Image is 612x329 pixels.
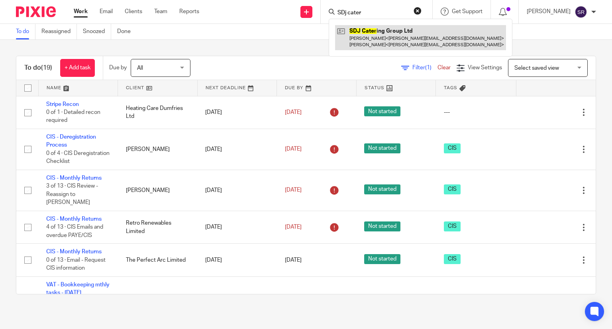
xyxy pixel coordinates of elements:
[364,254,400,264] span: Not started
[100,8,113,16] a: Email
[46,134,96,148] a: CIS - Deregistration Process
[364,184,400,194] span: Not started
[285,224,302,230] span: [DATE]
[285,257,302,263] span: [DATE]
[197,170,277,211] td: [DATE]
[285,147,302,152] span: [DATE]
[24,64,52,72] h1: To do
[46,282,110,296] a: VAT - Bookkeeping mthly tasks - [DATE]
[46,257,106,271] span: 0 of 13 · Email - Request CIS information
[118,170,198,211] td: [PERSON_NAME]
[179,8,199,16] a: Reports
[425,65,432,70] span: (1)
[46,110,100,123] span: 0 of 1 · Detailed recon required
[514,65,559,71] span: Select saved view
[46,224,103,238] span: 4 of 13 · CIS Emails and overdue PAYE/CIS
[285,110,302,115] span: [DATE]
[575,6,587,18] img: svg%3E
[154,8,167,16] a: Team
[117,24,137,39] a: Done
[197,96,277,129] td: [DATE]
[125,8,142,16] a: Clients
[444,86,457,90] span: Tags
[137,65,143,71] span: All
[46,102,79,107] a: Stripe Recon
[444,143,461,153] span: CIS
[41,24,77,39] a: Reassigned
[41,65,52,71] span: (19)
[444,221,461,231] span: CIS
[285,188,302,193] span: [DATE]
[46,183,98,205] span: 3 of 13 · CIS Review - Reassign to [PERSON_NAME]
[118,129,198,170] td: [PERSON_NAME]
[197,129,277,170] td: [DATE]
[364,221,400,231] span: Not started
[444,254,461,264] span: CIS
[118,244,198,276] td: The Perfect Arc Limited
[444,108,508,116] div: ---
[46,216,102,222] a: CIS - Monthly Returns
[118,96,198,129] td: Heating Care Dumfries Ltd
[118,276,198,325] td: SDJ Catering Group Ltd
[527,8,571,16] p: [PERSON_NAME]
[337,10,408,17] input: Search
[46,151,110,164] span: 0 of 4 · CIS Deregistration Checklist
[364,143,400,153] span: Not started
[437,65,451,70] a: Clear
[468,65,502,70] span: View Settings
[109,64,127,72] p: Due by
[197,211,277,243] td: [DATE]
[60,59,95,77] a: + Add task
[364,106,400,116] span: Not started
[46,249,102,255] a: CIS - Monthly Returns
[46,175,102,181] a: CIS - Monthly Returns
[197,276,277,325] td: [DATE]
[16,6,56,17] img: Pixie
[444,184,461,194] span: CIS
[452,9,483,14] span: Get Support
[74,8,88,16] a: Work
[118,211,198,243] td: Retro Renewables Limited
[83,24,111,39] a: Snoozed
[414,7,422,15] button: Clear
[412,65,437,70] span: Filter
[197,244,277,276] td: [DATE]
[16,24,35,39] a: To do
